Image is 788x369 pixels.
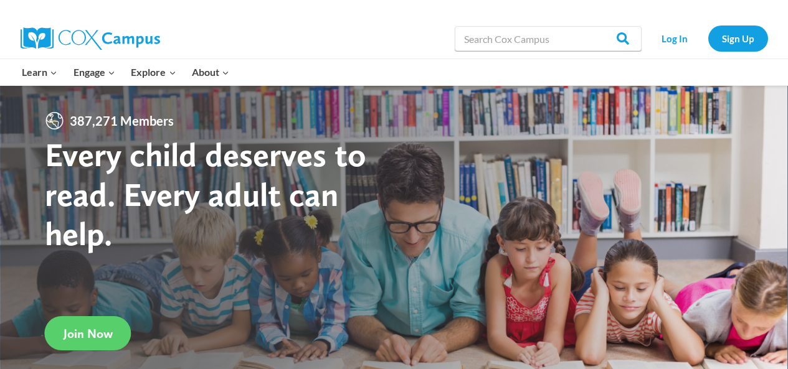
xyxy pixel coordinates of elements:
[65,111,179,131] span: 387,271 Members
[14,59,237,85] nav: Primary Navigation
[131,64,176,80] span: Explore
[708,26,768,51] a: Sign Up
[648,26,768,51] nav: Secondary Navigation
[455,26,642,51] input: Search Cox Campus
[45,134,366,253] strong: Every child deserves to read. Every adult can help.
[64,326,113,341] span: Join Now
[21,27,160,50] img: Cox Campus
[45,316,131,350] a: Join Now
[74,64,115,80] span: Engage
[192,64,229,80] span: About
[648,26,702,51] a: Log In
[22,64,57,80] span: Learn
